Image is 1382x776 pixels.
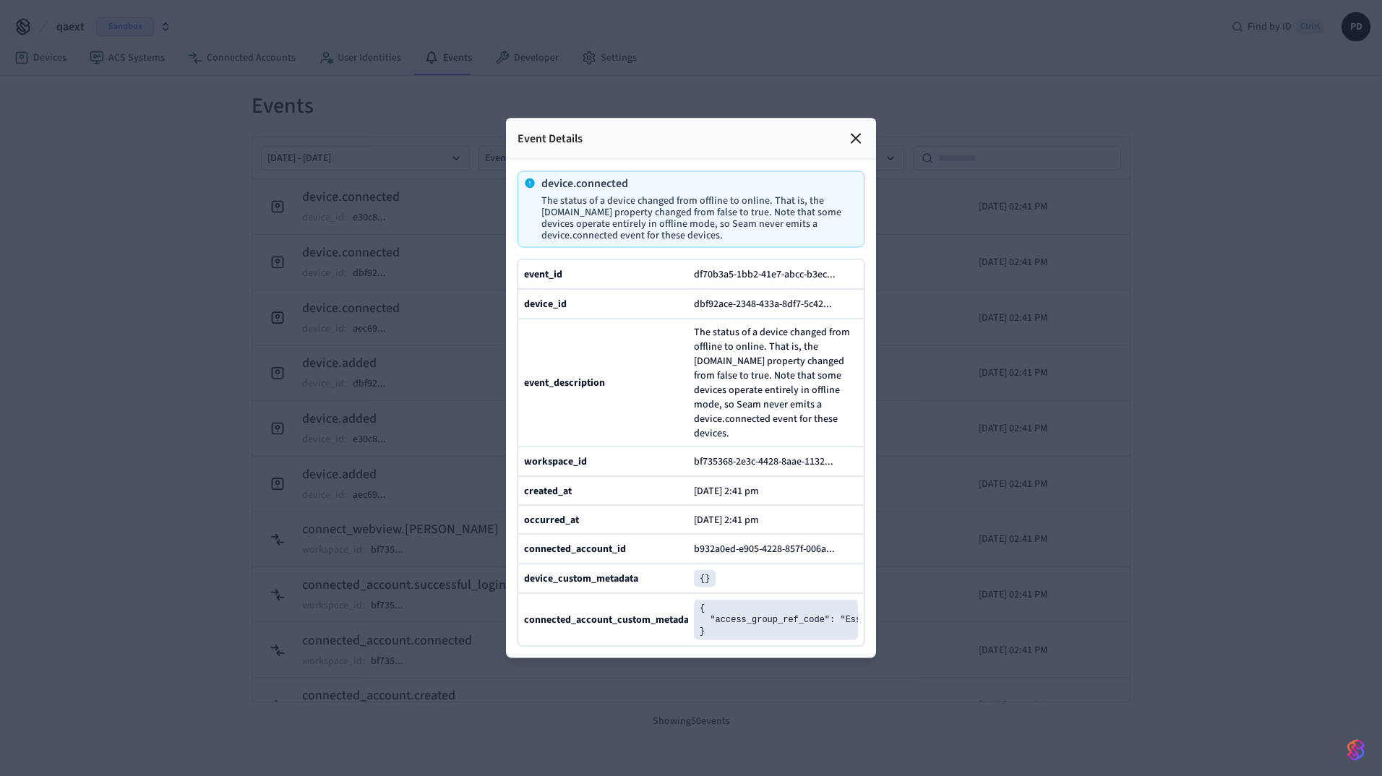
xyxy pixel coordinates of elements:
[541,178,852,189] p: device.connected
[524,297,567,311] b: device_id
[541,195,852,241] p: The status of a device changed from offline to online. That is, the [DOMAIN_NAME] property change...
[524,542,626,556] b: connected_account_id
[691,540,849,558] button: b932a0ed-e905-4228-857f-006a...
[694,570,716,587] pre: {}
[524,376,605,390] b: event_description
[524,483,572,498] b: created_at
[524,512,579,527] b: occurred_at
[691,296,846,313] button: dbf92ace-2348-433a-8df7-5c42...
[694,325,858,441] span: The status of a device changed from offline to online. That is, the [DOMAIN_NAME] property change...
[694,485,759,496] p: [DATE] 2:41 pm
[524,572,638,586] b: device_custom_metadata
[518,130,583,147] p: Event Details
[524,267,562,282] b: event_id
[691,266,850,283] button: df70b3a5-1bb2-41e7-abcc-b3ec...
[1347,738,1365,762] img: SeamLogoGradient.69752ec5.svg
[524,613,698,627] b: connected_account_custom_metadata
[694,514,759,525] p: [DATE] 2:41 pm
[524,454,587,469] b: workspace_id
[691,453,848,470] button: bf735368-2e3c-4428-8aae-1132...
[694,600,858,640] pre: { "access_group_ref_code": "Essential" }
